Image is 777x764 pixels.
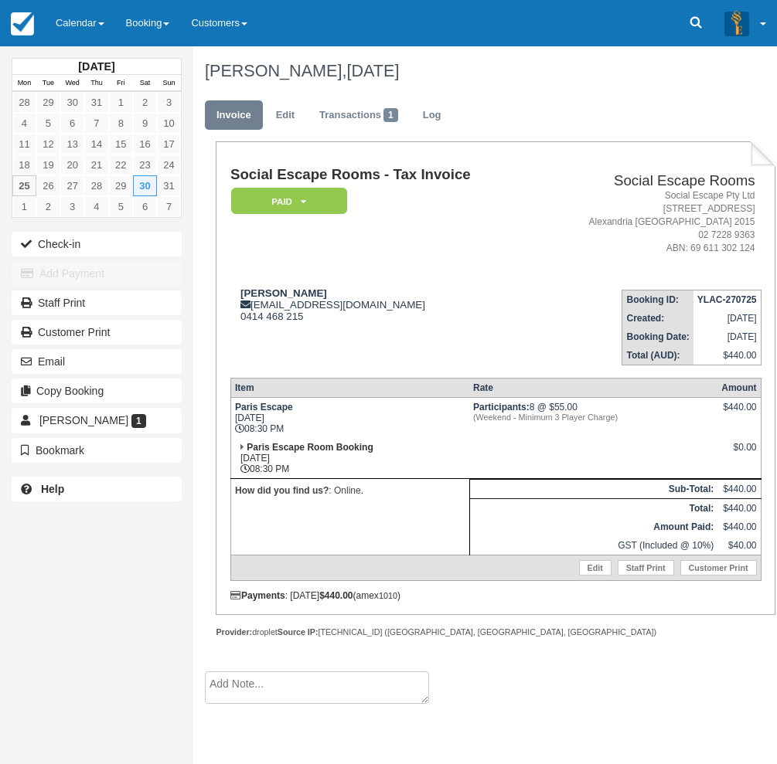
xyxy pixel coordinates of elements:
th: Sub-Total: [469,479,717,498]
td: 8 @ $55.00 [469,397,717,438]
a: Invoice [205,100,263,131]
a: 22 [109,154,133,175]
th: Total (AUD): [622,346,694,365]
strong: How did you find us? [235,485,329,496]
strong: Payments [230,590,285,601]
strong: [DATE] [78,60,114,73]
strong: Provider: [216,627,252,637]
a: 30 [60,92,84,113]
a: Help [12,477,182,501]
th: Tue [36,75,60,92]
em: Paid [231,188,347,215]
td: [DATE] 08:30 PM [230,438,469,479]
address: Social Escape Pty Ltd [STREET_ADDRESS] Alexandria [GEOGRAPHIC_DATA] 2015 02 7228 9363 ABN: 69 611... [541,189,755,256]
a: 23 [133,154,157,175]
a: 4 [12,113,36,134]
a: 5 [109,196,133,217]
em: (Weekend - Minimum 3 Player Charge) [473,413,714,422]
th: Fri [109,75,133,92]
span: 1 [131,414,146,428]
th: Wed [60,75,84,92]
th: Rate [469,378,717,397]
th: Booking Date: [622,328,694,346]
a: Edit [264,100,306,131]
th: Thu [84,75,108,92]
th: Total: [469,498,717,518]
span: [DATE] [346,61,399,80]
a: 21 [84,154,108,175]
th: Sat [133,75,157,92]
a: Transactions1 [308,100,410,131]
h1: [PERSON_NAME], [205,62,765,80]
img: A3 [724,11,749,36]
a: 3 [60,196,84,217]
strong: Paris Escape Room Booking [247,442,373,453]
strong: $440.00 [319,590,353,601]
strong: YLAC-270725 [697,294,757,305]
a: 31 [157,175,181,196]
a: 10 [157,113,181,134]
button: Copy Booking [12,379,182,403]
a: 28 [84,175,108,196]
a: 30 [133,175,157,196]
a: 14 [84,134,108,154]
a: Staff Print [12,290,182,315]
a: 31 [84,92,108,113]
a: 27 [60,175,84,196]
div: $0.00 [721,442,756,465]
a: 18 [12,154,36,175]
a: 26 [36,175,60,196]
a: 4 [84,196,108,217]
b: Help [41,483,64,495]
a: 28 [12,92,36,113]
a: Log [411,100,453,131]
a: 20 [60,154,84,175]
th: Created: [622,309,694,328]
td: GST (Included @ 10%) [469,536,717,555]
a: 7 [84,113,108,134]
strong: Paris Escape [235,402,293,413]
a: 2 [36,196,60,217]
button: Add Payment [12,261,182,286]
td: $40.00 [717,536,761,555]
td: [DATE] [694,309,761,328]
a: Customer Print [12,320,182,345]
div: droplet [TECHNICAL_ID] ([GEOGRAPHIC_DATA], [GEOGRAPHIC_DATA], [GEOGRAPHIC_DATA]) [216,626,775,638]
a: 6 [60,113,84,134]
a: Staff Print [618,560,674,576]
th: Sun [157,75,181,92]
div: $440.00 [721,402,756,425]
th: Mon [12,75,36,92]
td: $440.00 [694,346,761,365]
button: Email [12,349,182,374]
a: 29 [109,175,133,196]
a: 12 [36,134,60,154]
button: Check-in [12,232,182,256]
a: Edit [579,560,612,576]
a: 16 [133,134,157,154]
div: [EMAIL_ADDRESS][DOMAIN_NAME] 0414 468 215 [230,287,535,322]
small: 1010 [379,591,397,600]
a: 29 [36,92,60,113]
div: : [DATE] (amex ) [230,590,762,601]
a: 8 [109,113,133,134]
p: : Online. [235,483,465,498]
strong: Source IP: [278,627,319,637]
a: 19 [36,154,60,175]
a: 17 [157,134,181,154]
strong: [PERSON_NAME] [240,287,327,299]
a: 1 [109,92,133,113]
td: $440.00 [717,498,761,518]
a: [PERSON_NAME] 1 [12,408,182,433]
a: 7 [157,196,181,217]
img: checkfront-main-nav-mini-logo.png [11,12,34,36]
a: 13 [60,134,84,154]
th: Item [230,378,469,397]
th: Amount Paid: [469,518,717,536]
a: 3 [157,92,181,113]
td: $440.00 [717,479,761,498]
a: 1 [12,196,36,217]
a: 6 [133,196,157,217]
a: 5 [36,113,60,134]
a: 15 [109,134,133,154]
